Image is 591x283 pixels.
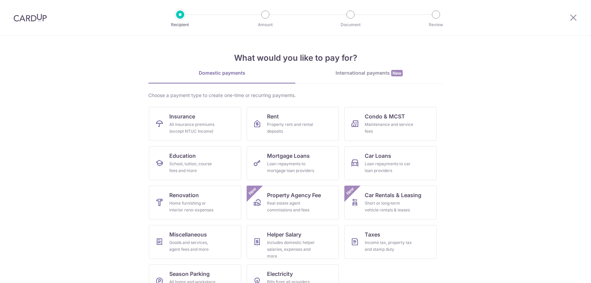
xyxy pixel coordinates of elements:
p: Document [325,21,376,28]
a: EducationSchool, tuition, course fees and more [149,146,241,180]
div: Loan repayments to mortgage loan providers [267,161,316,174]
a: MiscellaneousGoods and services, agent fees and more [149,225,241,259]
a: Condo & MCSTMaintenance and service fees [344,107,437,141]
span: Miscellaneous [169,230,207,239]
div: Domestic payments [148,70,295,76]
a: InsuranceAll insurance premiums (except NTUC Income) [149,107,241,141]
span: Taxes [365,230,380,239]
h4: What would you like to pay for? [148,52,443,64]
a: RentProperty rent and rental deposits [247,107,339,141]
span: Education [169,152,196,160]
div: School, tuition, course fees and more [169,161,218,174]
a: Helper SalaryIncludes domestic helper salaries, expenses and more [247,225,339,259]
p: Recipient [155,21,205,28]
div: Includes domestic helper salaries, expenses and more [267,239,316,260]
a: Property Agency FeeReal estate agent commissions and feesNew [247,186,339,220]
div: Choose a payment type to create one-time or recurring payments. [148,92,443,99]
div: All insurance premiums (except NTUC Income) [169,121,218,135]
span: Car Rentals & Leasing [365,191,421,199]
div: Property rent and rental deposits [267,121,316,135]
a: TaxesIncome tax, property tax and stamp duty [344,225,437,259]
span: New [345,186,356,197]
div: Real estate agent commissions and fees [267,200,316,213]
span: Car Loans [365,152,391,160]
p: Review [411,21,461,28]
span: Helper Salary [267,230,301,239]
div: Loan repayments to car loan providers [365,161,414,174]
a: Car Rentals & LeasingShort or long‑term vehicle rentals & leasesNew [344,186,437,220]
span: Insurance [169,112,195,120]
p: Amount [240,21,290,28]
img: CardUp [14,14,47,22]
div: Maintenance and service fees [365,121,414,135]
a: RenovationHome furnishing or interior reno-expenses [149,186,241,220]
span: New [247,186,258,197]
span: Electricity [267,270,293,278]
a: Car LoansLoan repayments to car loan providers [344,146,437,180]
div: Home furnishing or interior reno-expenses [169,200,218,213]
span: Renovation [169,191,199,199]
div: Goods and services, agent fees and more [169,239,218,253]
span: Property Agency Fee [267,191,321,199]
span: Condo & MCST [365,112,405,120]
div: Income tax, property tax and stamp duty [365,239,414,253]
div: International payments [295,70,443,77]
a: Mortgage LoansLoan repayments to mortgage loan providers [247,146,339,180]
span: New [391,70,403,76]
span: Rent [267,112,279,120]
span: Season Parking [169,270,210,278]
span: Mortgage Loans [267,152,310,160]
div: Short or long‑term vehicle rentals & leases [365,200,414,213]
iframe: Opens a widget where you can find more information [548,263,584,280]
